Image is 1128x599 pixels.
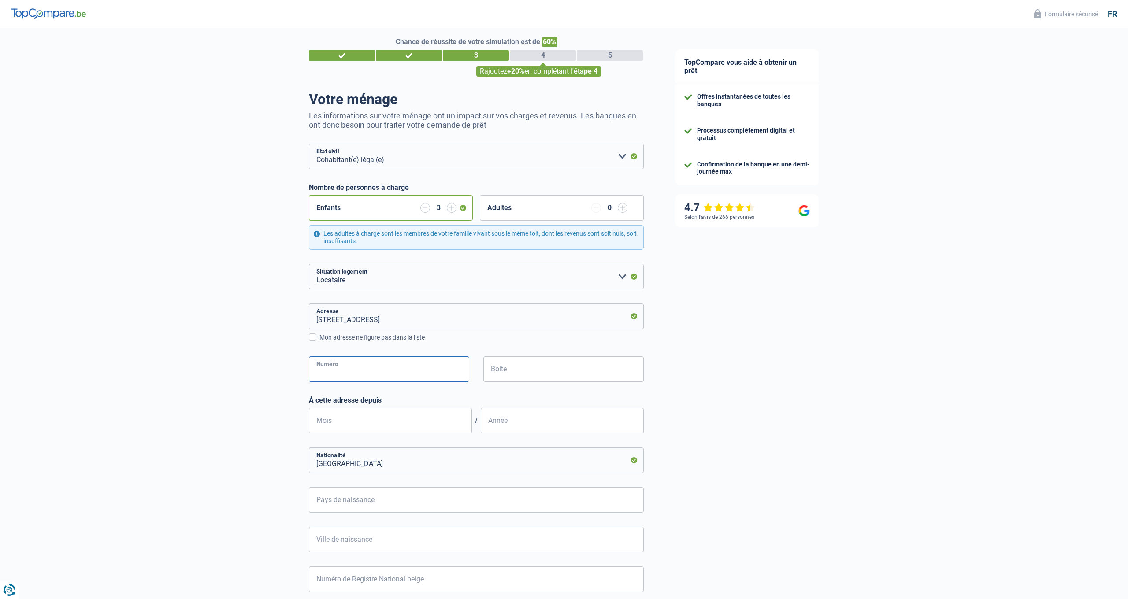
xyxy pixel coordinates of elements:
[684,201,755,214] div: 4.7
[697,127,810,142] div: Processus complètement digital et gratuit
[1029,7,1103,21] button: Formulaire sécurisé
[1108,9,1117,19] div: fr
[309,183,409,192] label: Nombre de personnes à charge
[510,50,576,61] div: 4
[605,204,613,211] div: 0
[309,50,375,61] div: 1
[697,161,810,176] div: Confirmation de la banque en une demi-journée max
[309,566,644,592] input: 12.12.12-123.12
[309,408,472,433] input: MM
[472,416,481,425] span: /
[309,396,644,404] label: À cette adresse depuis
[697,93,810,108] div: Offres instantanées de toutes les banques
[487,204,512,211] label: Adultes
[481,408,644,433] input: AAAA
[577,50,643,61] div: 5
[316,204,341,211] label: Enfants
[574,67,597,75] span: étape 4
[507,67,524,75] span: +20%
[309,487,644,513] input: Belgique
[309,303,644,329] input: Sélectionnez votre adresse dans la barre de recherche
[309,111,644,129] p: Les informations sur votre ménage ont un impact sur vos charges et revenus. Les banques en ont do...
[396,37,540,46] span: Chance de réussite de votre simulation est de
[542,37,557,47] span: 60%
[476,66,601,77] div: Rajoutez en complétant l'
[309,447,644,473] input: Belgique
[319,333,644,342] div: Mon adresse ne figure pas dans la liste
[675,49,819,84] div: TopCompare vous aide à obtenir un prêt
[309,91,644,107] h1: Votre ménage
[443,50,509,61] div: 3
[684,214,754,220] div: Selon l’avis de 266 personnes
[376,50,442,61] div: 2
[11,8,86,19] img: TopCompare Logo
[434,204,442,211] div: 3
[309,225,644,250] div: Les adultes à charge sont les membres de votre famille vivant sous le même toit, dont les revenus...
